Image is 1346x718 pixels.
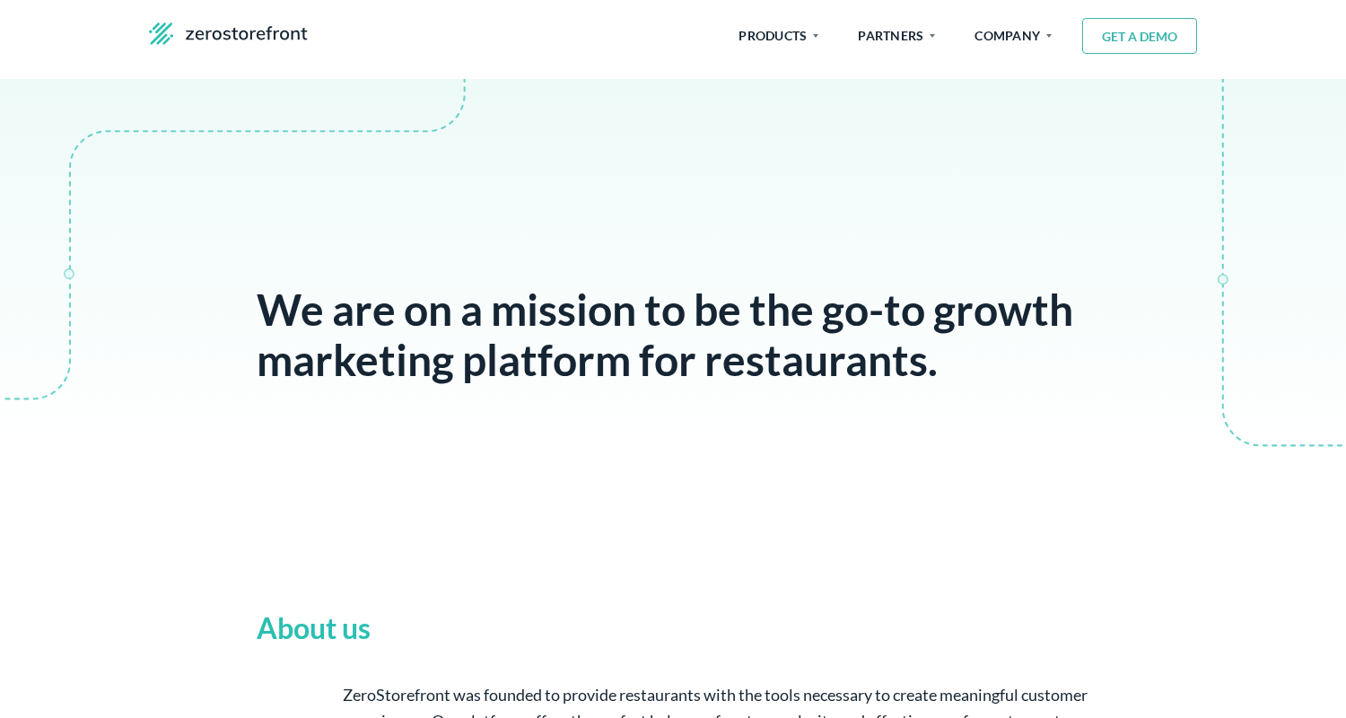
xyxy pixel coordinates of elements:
div: About us [257,610,1089,646]
img: zsf-logo [149,22,308,46]
span: COMPANY [975,18,1052,54]
span: GET A DEMO [1092,29,1187,44]
span: PARTNERS [858,18,935,54]
span: PRODUCTS [739,18,818,54]
button: GET A DEMO [1082,18,1197,54]
div: We are on a mission to be the go-to growth marketing platform for restaurants. [257,285,1089,385]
